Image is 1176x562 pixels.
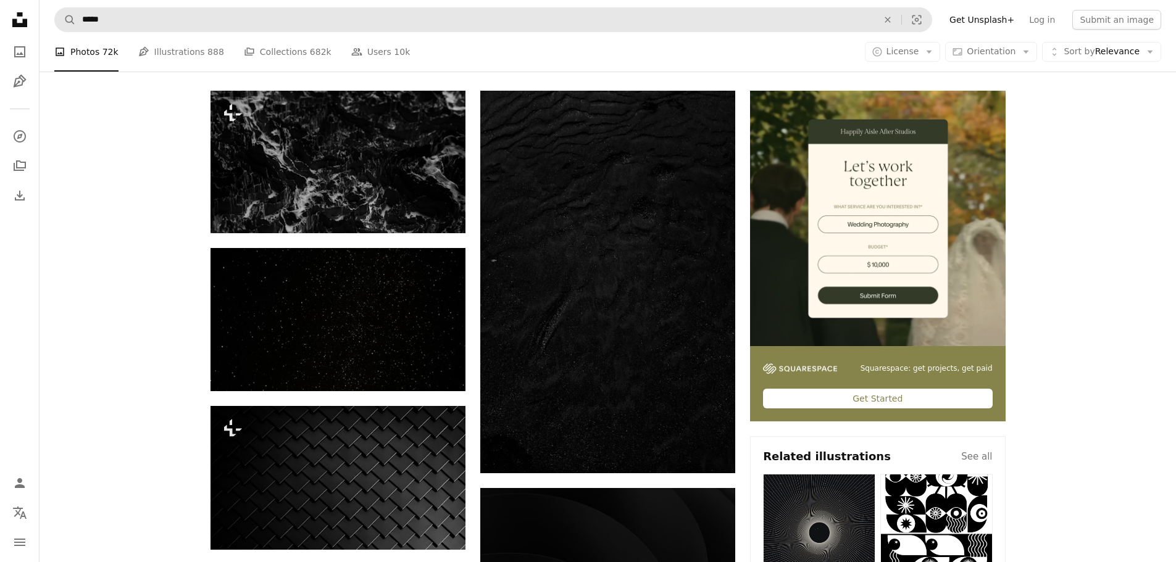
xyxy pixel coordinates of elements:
img: file-1747939393036-2c53a76c450aimage [750,91,1005,345]
a: a black and white photo of water and sand [480,276,735,287]
img: a black sky with a lot of stars [211,248,465,391]
img: a black and white photo of a diamond pattern [211,406,465,549]
button: Visual search [902,8,932,31]
h4: Related illustrations [763,449,891,464]
span: License [886,46,919,56]
a: Home — Unsplash [7,7,32,35]
a: Squarespace: get projects, get paidGet Started [750,91,1005,421]
span: 682k [310,45,332,59]
form: Find visuals sitewide [54,7,932,32]
a: a black sky with a lot of stars [211,314,465,325]
a: Collections 682k [244,32,332,72]
span: Orientation [967,46,1015,56]
a: Log in / Sign up [7,471,32,495]
button: Search Unsplash [55,8,76,31]
div: Get Started [763,389,992,408]
button: License [865,42,941,62]
a: See all [961,449,992,464]
a: Download History [7,183,32,208]
a: Explore [7,124,32,149]
a: Users 10k [351,32,411,72]
button: Sort byRelevance [1042,42,1161,62]
img: a black and white photo of some rocks [211,91,465,233]
a: Get Unsplash+ [942,10,1022,30]
a: a black and white photo of a diamond pattern [211,472,465,483]
span: Squarespace: get projects, get paid [861,363,993,374]
span: Relevance [1064,46,1140,58]
button: Submit an image [1072,10,1161,30]
button: Language [7,500,32,525]
a: a black and white photo of some rocks [211,156,465,167]
span: 888 [207,45,224,59]
a: Log in [1022,10,1062,30]
button: Clear [874,8,901,31]
span: 10k [394,45,410,59]
button: Orientation [945,42,1037,62]
span: Sort by [1064,46,1095,56]
button: Menu [7,530,32,555]
a: Collections [7,154,32,178]
a: Photos [7,39,32,64]
a: Illustrations [7,69,32,94]
a: Illustrations 888 [138,32,224,72]
img: a black and white photo of water and sand [480,91,735,473]
img: file-1747939142011-51e5cc87e3c9 [763,363,837,374]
